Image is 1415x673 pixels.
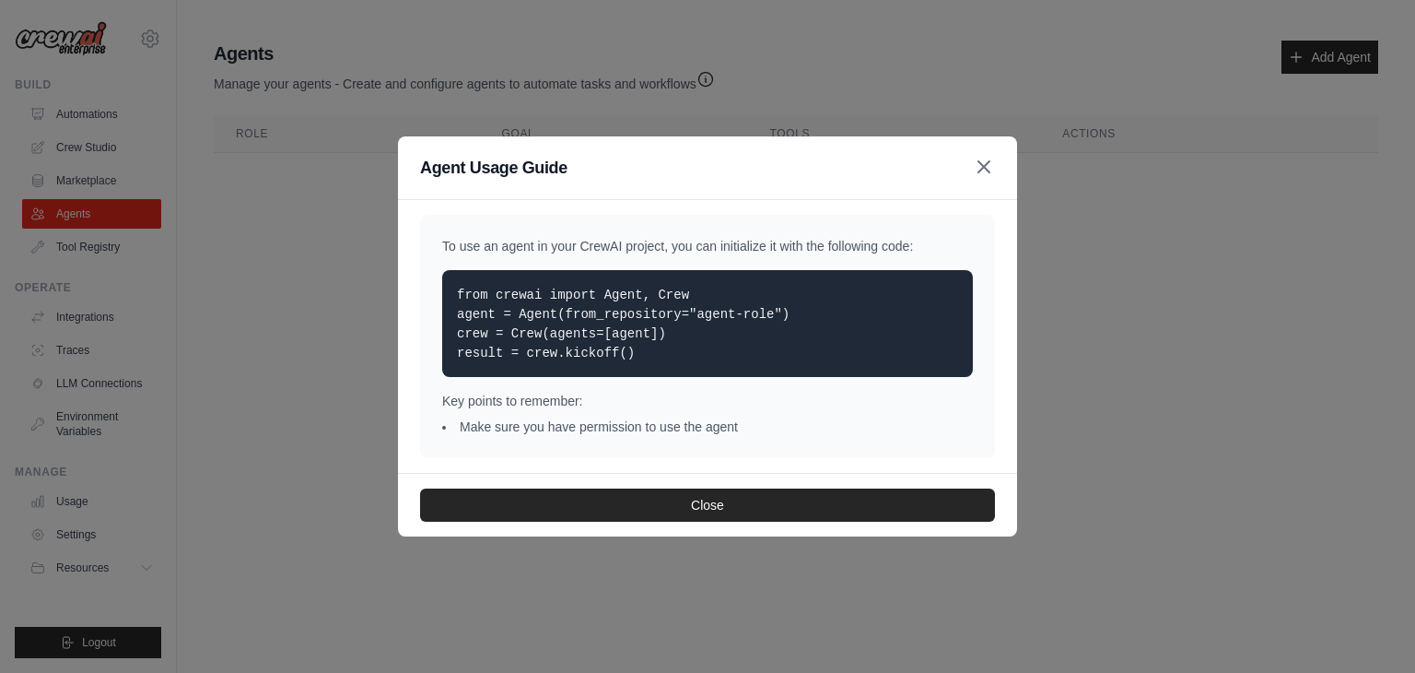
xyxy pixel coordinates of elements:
p: To use an agent in your CrewAI project, you can initialize it with the following code: [442,237,973,255]
h3: Agent Usage Guide [420,155,567,181]
li: Make sure you have permission to use the agent [442,418,973,436]
p: Key points to remember: [442,392,973,410]
code: from crewai import Agent, Crew agent = Agent(from_repository="agent-role") crew = Crew(agents=[ag... [457,288,789,360]
button: Close [420,489,995,522]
